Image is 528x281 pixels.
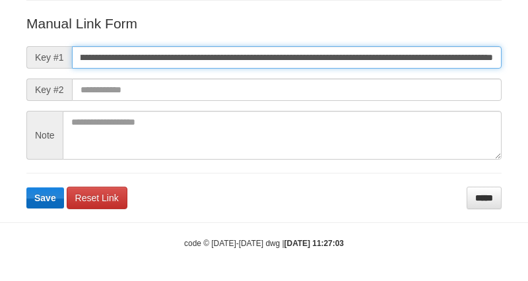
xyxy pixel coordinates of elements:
[75,193,119,203] span: Reset Link
[284,239,344,248] strong: [DATE] 11:27:03
[26,187,64,208] button: Save
[184,239,344,248] small: code © [DATE]-[DATE] dwg |
[34,193,56,203] span: Save
[26,46,72,69] span: Key #1
[26,111,63,160] span: Note
[26,14,502,33] p: Manual Link Form
[67,187,127,209] a: Reset Link
[26,78,72,101] span: Key #2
